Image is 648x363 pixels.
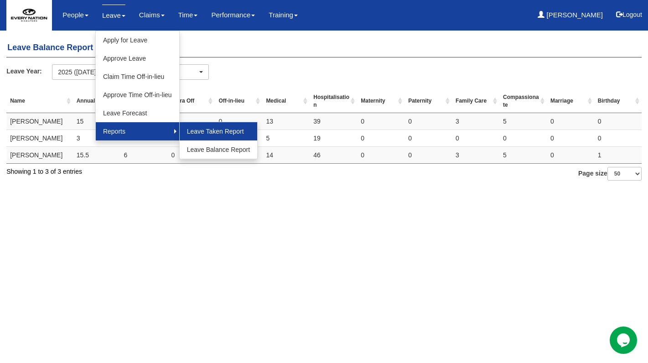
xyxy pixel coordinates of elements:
td: 0 [168,113,215,130]
a: Leave Balance Report [180,140,258,159]
td: 5 [499,147,547,164]
td: 0 [594,113,642,130]
td: 15 [73,113,120,130]
a: Reports [96,122,179,140]
td: 14 [262,147,310,164]
td: 0 [215,113,262,130]
a: People [62,5,88,26]
td: 0 [547,147,594,164]
td: 3 [452,113,499,130]
th: Family Care : activate to sort column ascending [452,90,499,113]
td: 0 [499,130,547,147]
td: 5 [499,113,547,130]
th: Marriage : activate to sort column ascending [547,90,594,113]
td: 0 [168,147,215,164]
a: Apply for Leave [96,31,179,49]
div: 2025 ([DATE] - [DATE]) [58,67,197,77]
th: Paternity : activate to sort column ascending [404,90,452,113]
td: [PERSON_NAME] [6,130,73,147]
h4: Leave Balance Report [6,39,642,57]
td: 19 [310,130,357,147]
button: 2025 ([DATE] - [DATE]) [52,64,209,80]
label: Leave Year: [6,64,52,78]
td: 0 [357,113,404,130]
th: Medical : activate to sort column ascending [262,90,310,113]
td: 15.5 [73,147,120,164]
td: 13 [262,113,310,130]
a: Leave Taken Report [180,122,258,140]
td: 3 [73,130,120,147]
a: Approve Time Off-in-lieu [96,86,179,104]
a: Claims [139,5,165,26]
th: Compassionate : activate to sort column ascending [499,90,547,113]
a: Time [178,5,198,26]
td: 0 [594,130,642,147]
td: 0 [357,130,404,147]
a: Performance [211,5,255,26]
th: Annual : activate to sort column ascending [73,90,120,113]
td: 46 [310,147,357,164]
th: Birthday : activate to sort column ascending [594,90,642,113]
a: Leave Forecast [96,104,179,122]
td: [PERSON_NAME] [6,113,73,130]
td: 39 [310,113,357,130]
a: Training [269,5,298,26]
th: Hospitalisation : activate to sort column ascending [310,90,357,113]
td: 1 [594,147,642,164]
td: 6 [120,147,168,164]
td: 0 [452,130,499,147]
td: 0 [404,130,452,147]
a: Approve Leave [96,49,179,67]
td: 0 [357,147,404,164]
th: Name : activate to sort column ascending [6,90,73,113]
td: 5 [262,130,310,147]
td: 0 [404,113,452,130]
a: Leave [102,5,125,26]
a: [PERSON_NAME] [538,5,603,26]
select: Page size [607,167,642,181]
a: Claim Time Off-in-lieu [96,67,179,86]
label: Page size [578,167,642,181]
td: [PERSON_NAME] [6,147,73,164]
th: Extra Off : activate to sort column ascending [168,90,215,113]
td: 0 [547,113,594,130]
td: 0 [404,147,452,164]
iframe: chat widget [610,327,639,354]
td: 3 [452,147,499,164]
th: Off-in-lieu : activate to sort column ascending [215,90,262,113]
td: 0 [547,130,594,147]
th: Maternity : activate to sort column ascending [357,90,404,113]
